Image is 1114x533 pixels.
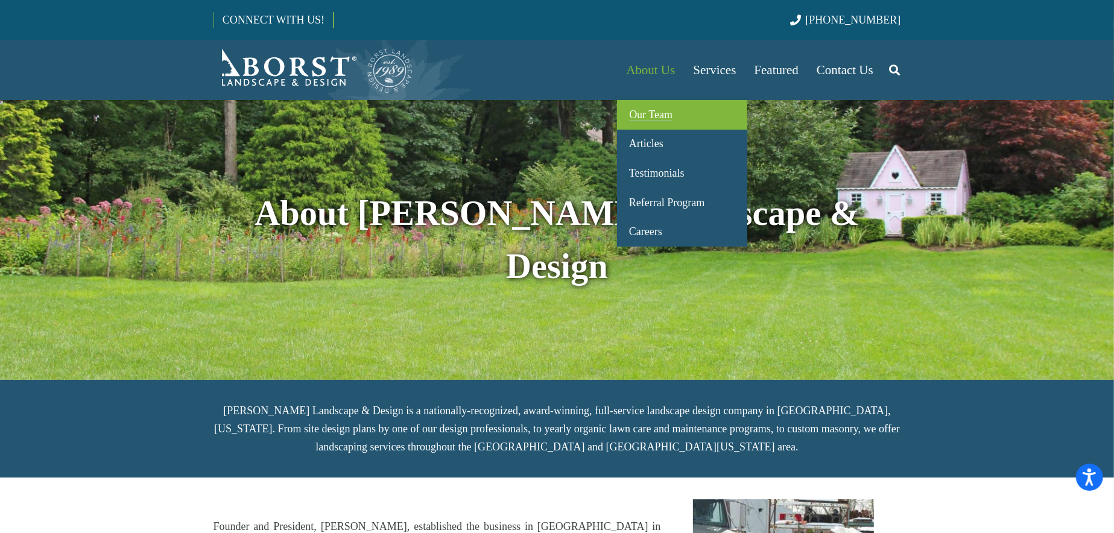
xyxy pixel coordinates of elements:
a: Featured [745,40,808,100]
strong: About [PERSON_NAME] Landscape & Design [255,194,859,286]
span: Services [693,63,736,77]
a: Search [882,55,907,85]
span: About Us [626,63,675,77]
a: About Us [617,40,684,100]
span: [PHONE_NUMBER] [806,14,901,26]
span: Articles [629,137,663,150]
span: Careers [629,225,662,238]
a: Services [684,40,745,100]
span: Referral Program [629,197,704,209]
a: Articles [617,130,747,159]
a: Testimonials [617,159,747,188]
a: Borst-Logo [214,46,414,94]
span: Testimonials [629,167,685,179]
span: Our Team [629,109,673,121]
p: [PERSON_NAME] Landscape & Design is a nationally-recognized, award-winning, full-service landscap... [214,402,901,456]
a: Careers [617,217,747,247]
span: Contact Us [817,63,873,77]
a: Our Team [617,100,747,130]
span: Featured [755,63,799,77]
a: Referral Program [617,188,747,218]
a: [PHONE_NUMBER] [790,14,900,26]
a: Contact Us [808,40,882,100]
a: CONNECT WITH US! [214,5,333,34]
